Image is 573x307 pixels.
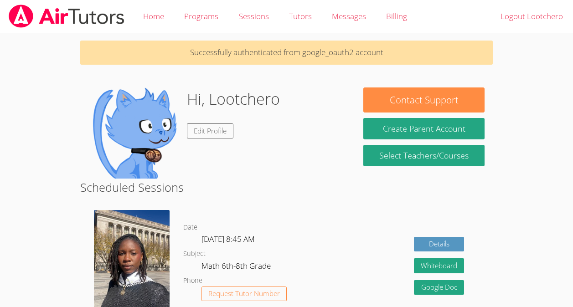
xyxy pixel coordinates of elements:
img: default.png [88,87,180,179]
span: [DATE] 8:45 AM [201,234,255,244]
a: Google Doc [414,280,464,295]
a: Details [414,237,464,252]
dd: Math 6th-8th Grade [201,260,273,275]
span: Request Tutor Number [208,290,280,297]
button: Contact Support [363,87,484,113]
button: Request Tutor Number [201,287,287,302]
button: Whiteboard [414,258,464,273]
h1: Hi, Lootchero [187,87,280,111]
dt: Phone [183,275,202,287]
img: airtutors_banner-c4298cdbf04f3fff15de1276eac7730deb9818008684d7c2e4769d2f7ddbe033.png [8,5,125,28]
dt: Date [183,222,197,233]
p: Successfully authenticated from google_oauth2 account [80,41,493,65]
span: Messages [332,11,366,21]
a: Select Teachers/Courses [363,145,484,166]
dt: Subject [183,248,206,260]
a: Edit Profile [187,123,233,138]
h2: Scheduled Sessions [80,179,493,196]
button: Create Parent Account [363,118,484,139]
